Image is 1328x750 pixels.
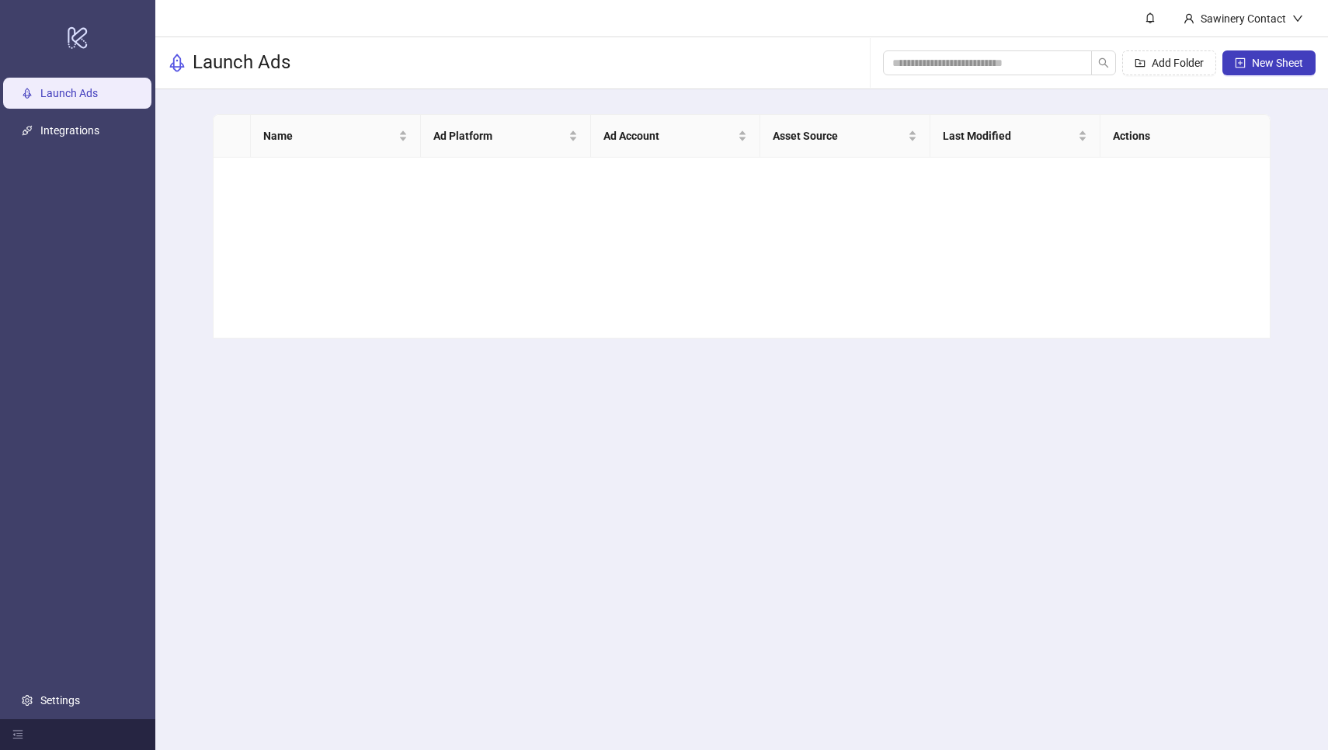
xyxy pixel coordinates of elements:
[168,54,186,72] span: rocket
[1135,57,1145,68] span: folder-add
[1235,57,1246,68] span: plus-square
[603,127,735,144] span: Ad Account
[193,50,290,75] h3: Launch Ads
[263,127,395,144] span: Name
[251,115,421,158] th: Name
[1252,57,1303,69] span: New Sheet
[421,115,591,158] th: Ad Platform
[760,115,930,158] th: Asset Source
[943,127,1075,144] span: Last Modified
[433,127,565,144] span: Ad Platform
[1292,13,1303,24] span: down
[40,694,80,707] a: Settings
[930,115,1100,158] th: Last Modified
[1184,13,1194,24] span: user
[1122,50,1216,75] button: Add Folder
[591,115,761,158] th: Ad Account
[40,124,99,137] a: Integrations
[1152,57,1204,69] span: Add Folder
[40,87,98,99] a: Launch Ads
[1222,50,1316,75] button: New Sheet
[1100,115,1271,158] th: Actions
[1194,10,1292,27] div: Sawinery Contact
[12,729,23,740] span: menu-fold
[773,127,905,144] span: Asset Source
[1145,12,1156,23] span: bell
[1098,57,1109,68] span: search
